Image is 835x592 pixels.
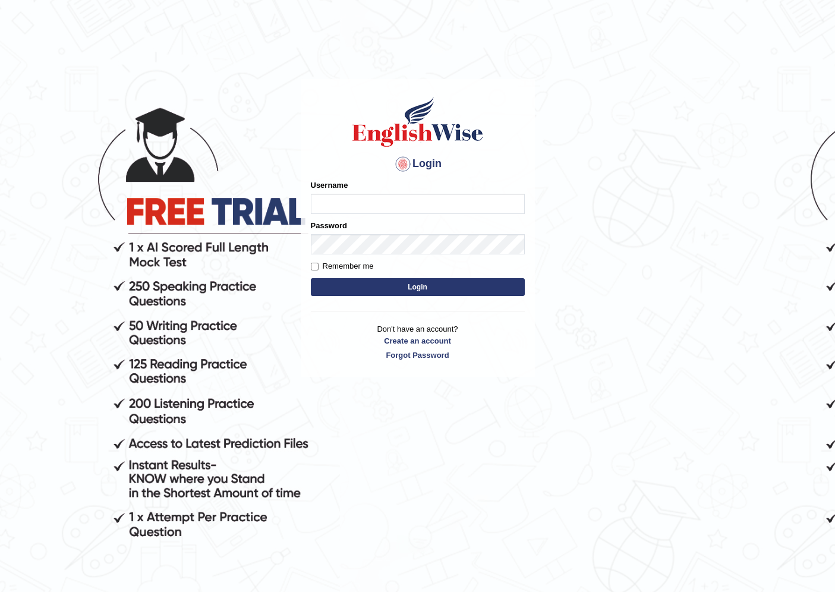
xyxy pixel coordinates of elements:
[311,323,525,360] p: Don't have an account?
[311,260,374,272] label: Remember me
[311,335,525,347] a: Create an account
[311,220,347,231] label: Password
[350,95,486,149] img: Logo of English Wise sign in for intelligent practice with AI
[311,155,525,174] h4: Login
[311,349,525,361] a: Forgot Password
[311,263,319,270] input: Remember me
[311,180,348,191] label: Username
[311,278,525,296] button: Login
